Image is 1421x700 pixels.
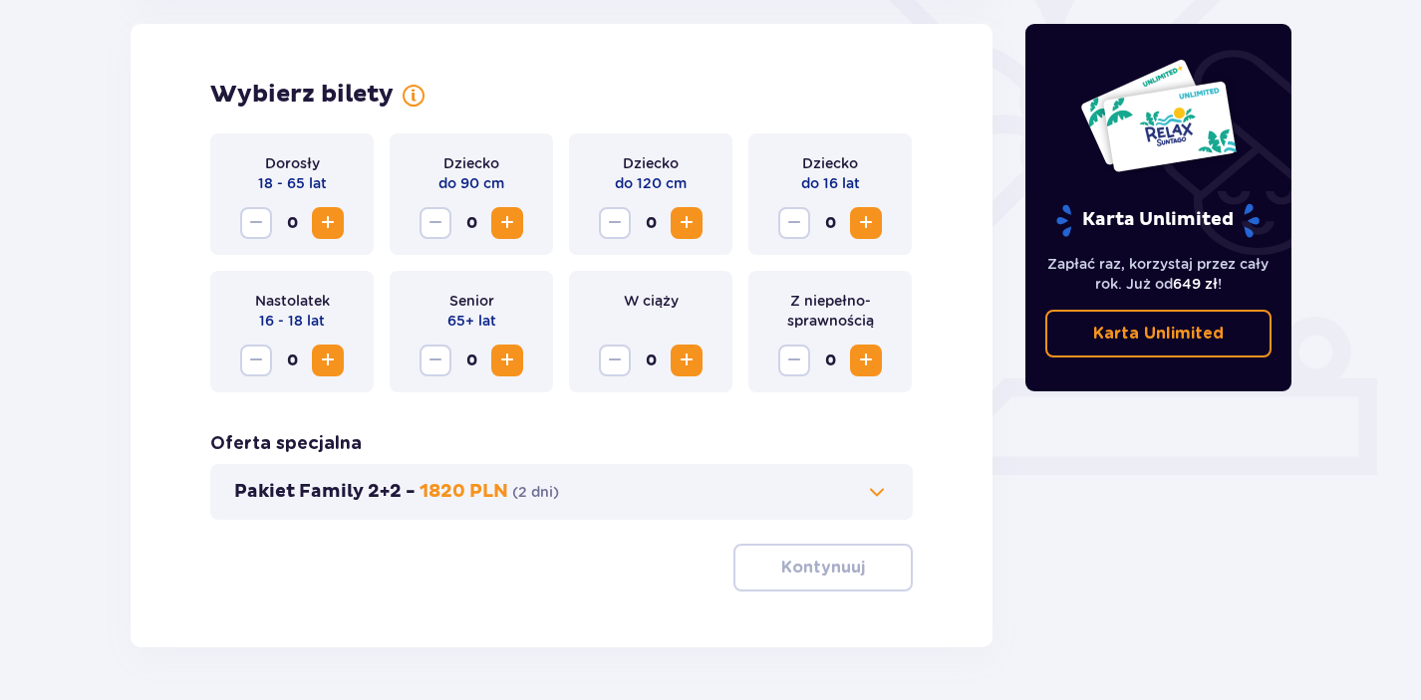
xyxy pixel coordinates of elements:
[449,291,494,311] p: Senior
[210,432,362,456] h3: Oferta specjalna
[420,207,451,239] button: Zmniejsz
[802,153,858,173] p: Dziecko
[635,345,667,376] span: 0
[240,345,272,376] button: Zmniejsz
[615,173,687,193] p: do 120 cm
[455,345,487,376] span: 0
[733,544,913,591] button: Kontynuuj
[850,345,882,376] button: Zwiększ
[455,207,487,239] span: 0
[778,207,810,239] button: Zmniejsz
[491,345,523,376] button: Zwiększ
[438,173,504,193] p: do 90 cm
[814,345,846,376] span: 0
[512,482,559,502] p: ( 2 dni )
[276,207,308,239] span: 0
[1045,310,1273,357] a: Karta Unlimited
[491,207,523,239] button: Zwiększ
[624,291,679,311] p: W ciąży
[447,311,496,331] p: 65+ lat
[599,345,631,376] button: Zmniejsz
[265,153,320,173] p: Dorosły
[850,207,882,239] button: Zwiększ
[781,557,865,579] p: Kontynuuj
[420,345,451,376] button: Zmniejsz
[420,480,508,504] p: 1820 PLN
[599,207,631,239] button: Zmniejsz
[1054,203,1262,238] p: Karta Unlimited
[234,480,889,504] button: Pakiet Family 2+2 -1820 PLN(2 dni)
[210,80,394,110] h2: Wybierz bilety
[778,345,810,376] button: Zmniejsz
[814,207,846,239] span: 0
[801,173,860,193] p: do 16 lat
[1093,323,1224,345] p: Karta Unlimited
[671,345,703,376] button: Zwiększ
[234,480,416,504] p: Pakiet Family 2+2 -
[312,207,344,239] button: Zwiększ
[764,291,896,331] p: Z niepełno­sprawnością
[276,345,308,376] span: 0
[259,311,325,331] p: 16 - 18 lat
[1079,58,1238,173] img: Dwie karty całoroczne do Suntago z napisem 'UNLIMITED RELAX', na białym tle z tropikalnymi liśćmi...
[623,153,679,173] p: Dziecko
[635,207,667,239] span: 0
[671,207,703,239] button: Zwiększ
[1173,276,1218,292] span: 649 zł
[255,291,330,311] p: Nastolatek
[443,153,499,173] p: Dziecko
[240,207,272,239] button: Zmniejsz
[312,345,344,376] button: Zwiększ
[1045,254,1273,294] p: Zapłać raz, korzystaj przez cały rok. Już od !
[258,173,327,193] p: 18 - 65 lat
